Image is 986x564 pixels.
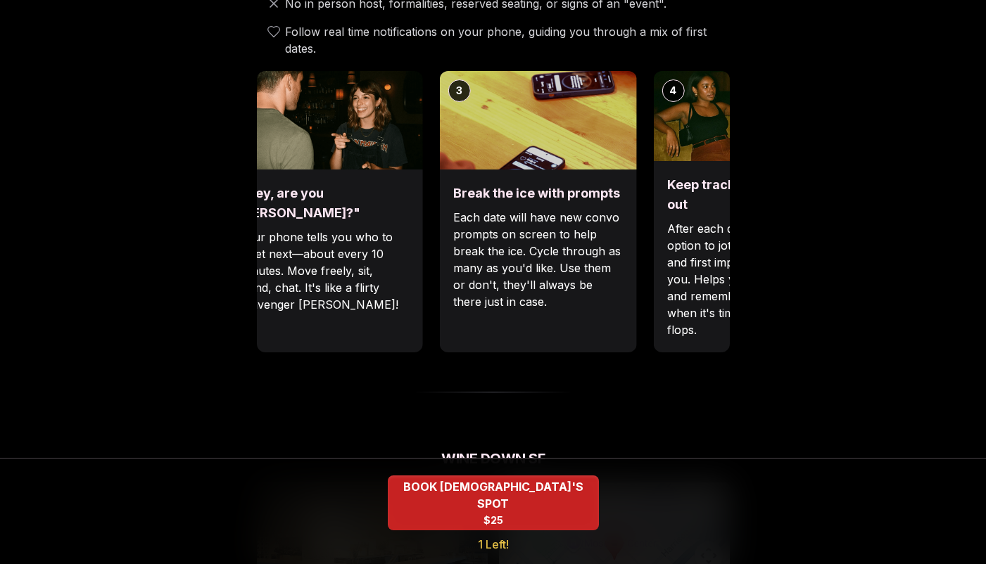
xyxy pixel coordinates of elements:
[448,79,470,102] div: 3
[483,513,503,527] span: $25
[667,220,836,338] p: After each date, you'll have the option to jot down quick notes and first impressions. Just for y...
[239,184,408,223] h3: "Hey, are you [PERSON_NAME]?"
[439,71,636,169] img: Break the ice with prompts
[453,209,622,310] p: Each date will have new convo prompts on screen to help break the ice. Cycle through as many as y...
[225,71,422,169] img: "Hey, are you Max?"
[478,536,509,553] span: 1 Left!
[653,71,850,161] img: Keep track of who stood out
[257,449,730,468] h2: Wine Down SF
[453,184,622,203] h3: Break the ice with prompts
[285,23,724,57] span: Follow real time notifications on your phone, guiding you through a mix of first dates.
[667,175,836,214] h3: Keep track of who stood out
[239,229,408,313] p: Your phone tells you who to meet next—about every 10 minutes. Move freely, sit, stand, chat. It's...
[388,475,599,530] button: BOOK QUEER WOMEN'S SPOT - 1 Left!
[388,478,599,512] span: BOOK [DEMOGRAPHIC_DATA]'S SPOT
[662,79,684,102] div: 4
